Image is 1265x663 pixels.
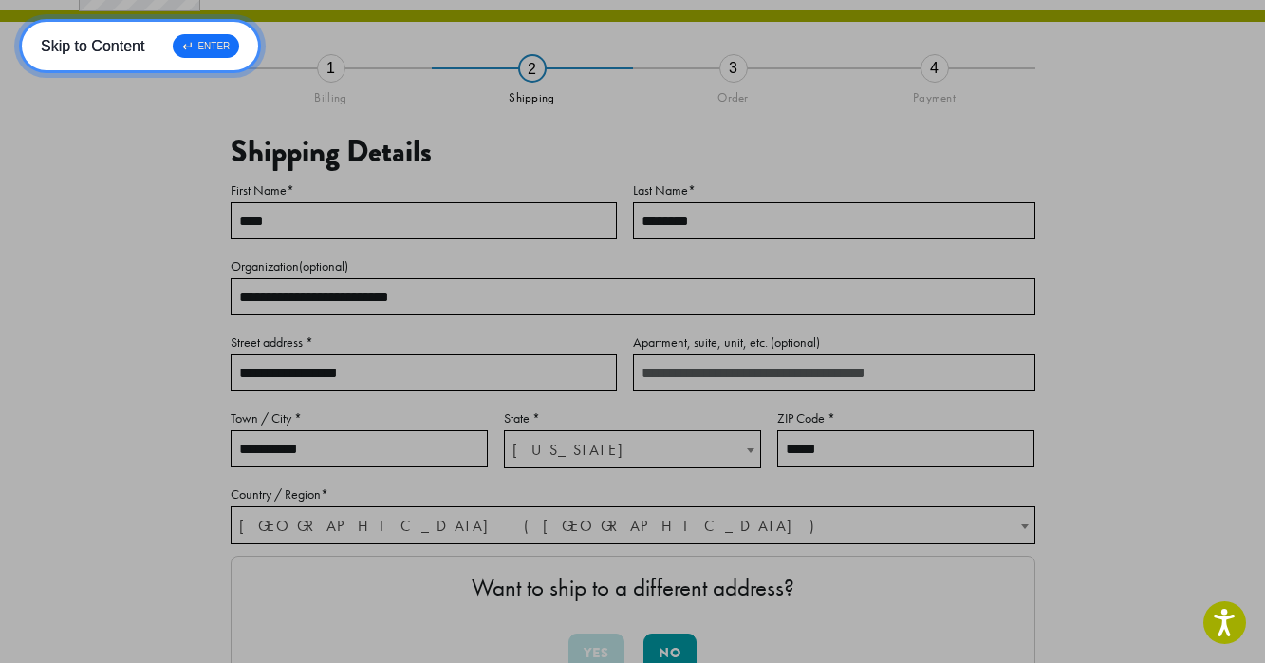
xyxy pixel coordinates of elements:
[505,431,760,468] span: Pennsylvania
[317,54,345,83] div: 1
[232,507,1034,544] span: United States (US)
[633,83,834,105] div: Order
[504,430,761,468] span: State
[231,179,617,202] label: First Name
[231,134,1035,170] h3: Shipping Details
[633,179,1035,202] label: Last Name
[231,506,1035,544] span: Country / Region
[921,54,949,83] div: 4
[633,331,1035,354] label: Apartment, suite, unit, etc.
[771,333,820,350] span: (optional)
[777,407,1034,430] label: ZIP Code
[719,54,748,83] div: 3
[231,407,488,430] label: Town / City
[251,576,1015,599] p: Want to ship to a different address?
[504,407,761,430] label: State
[231,83,432,105] div: Billing
[432,83,633,105] div: Shipping
[299,257,348,275] span: (optional)
[834,83,1035,105] div: Payment
[231,331,617,354] label: Street address
[518,54,547,83] div: 2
